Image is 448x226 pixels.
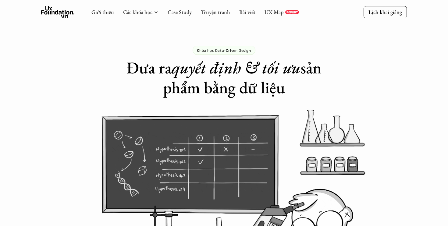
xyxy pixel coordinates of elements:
[108,58,340,97] h1: Đưa ra sản phẩm bằng dữ liệu
[239,9,255,16] a: Bài viết
[123,9,152,16] a: Các khóa học
[364,6,407,18] a: Lịch khai giảng
[172,57,300,78] em: quyết định & tối ưu
[265,9,284,16] a: UX Map
[368,9,402,16] p: Lịch khai giảng
[286,10,298,14] p: REPORT
[201,9,230,16] a: Truyện tranh
[168,9,192,16] a: Case Study
[197,48,251,52] p: Khóa học Data-Driven Design
[285,10,299,14] a: REPORT
[91,9,114,16] a: Giới thiệu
